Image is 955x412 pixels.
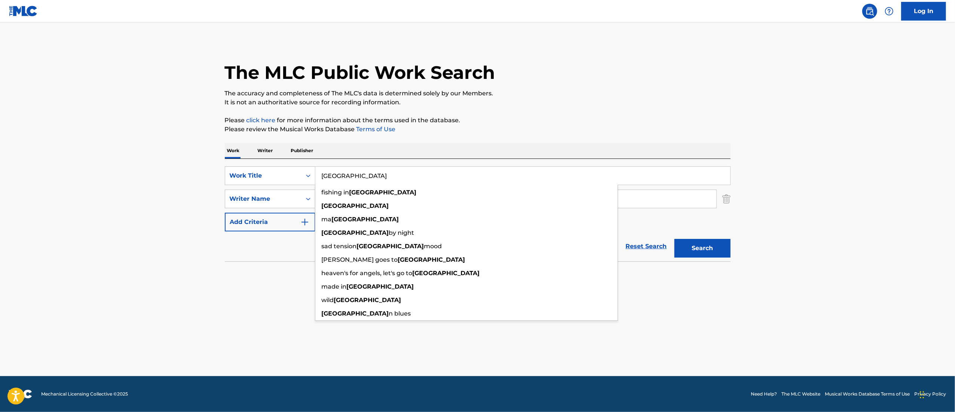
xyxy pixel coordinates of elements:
a: Reset Search [622,238,671,255]
img: 9d2ae6d4665cec9f34b9.svg [300,218,309,227]
strong: [GEOGRAPHIC_DATA] [357,243,424,250]
span: ma [322,216,332,223]
img: help [885,7,894,16]
img: logo [9,390,32,399]
strong: [GEOGRAPHIC_DATA] [322,310,389,317]
button: Search [674,239,731,258]
span: wild [322,296,334,304]
a: Musical Works Database Terms of Use [825,391,910,397]
strong: [GEOGRAPHIC_DATA] [322,229,389,236]
p: It is not an authoritative source for recording information. [225,98,731,107]
span: sad tension [322,243,357,250]
a: Privacy Policy [914,391,946,397]
div: Work Title [230,171,297,180]
strong: [GEOGRAPHIC_DATA] [413,270,480,277]
div: Arrastrar [920,384,924,406]
span: [PERSON_NAME] goes to [322,256,398,263]
div: Help [882,4,897,19]
span: mood [424,243,442,250]
span: fishing in [322,189,349,196]
strong: [GEOGRAPHIC_DATA] [398,256,465,263]
strong: [GEOGRAPHIC_DATA] [332,216,399,223]
p: Work [225,143,242,159]
a: Need Help? [751,391,777,397]
iframe: Chat Widget [918,376,955,412]
form: Search Form [225,166,731,261]
a: Terms of Use [355,126,396,133]
p: Writer [255,143,275,159]
a: The MLC Website [781,391,820,397]
a: click here [247,117,276,124]
strong: [GEOGRAPHIC_DATA] [334,296,401,304]
p: The accuracy and completeness of The MLC's data is determined solely by our Members. [225,89,731,98]
a: Log In [901,2,946,21]
span: made in [322,283,347,290]
span: n blues [389,310,411,317]
p: Please review the Musical Works Database [225,125,731,134]
div: Widget de chat [918,376,955,412]
p: Please for more information about the terms used in the database. [225,116,731,125]
strong: [GEOGRAPHIC_DATA] [322,202,389,209]
a: Public Search [862,4,877,19]
button: Add Criteria [225,213,315,231]
img: Delete Criterion [722,190,731,208]
span: heaven's for angels, let's go to [322,270,413,277]
span: Mechanical Licensing Collective © 2025 [41,391,128,397]
img: search [865,7,874,16]
p: Publisher [289,143,316,159]
strong: [GEOGRAPHIC_DATA] [347,283,414,290]
img: MLC Logo [9,6,38,16]
strong: [GEOGRAPHIC_DATA] [349,189,417,196]
div: Writer Name [230,194,297,203]
span: by night [389,229,414,236]
h1: The MLC Public Work Search [225,61,495,84]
